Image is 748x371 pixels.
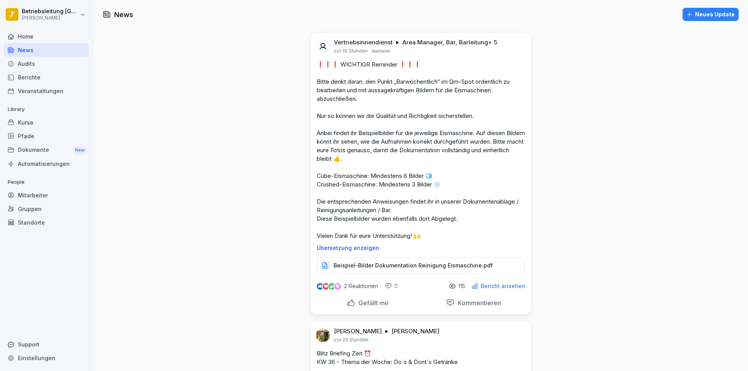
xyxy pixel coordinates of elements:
[22,15,79,21] p: [PERSON_NAME]
[481,283,526,289] p: Bericht ansehen
[402,39,497,46] p: Area Manager, Bar, Barleitung + 5
[455,299,501,307] p: Kommentieren
[686,10,735,19] div: Neues Update
[4,70,89,84] a: Berichte
[317,245,525,251] p: Übersetzung anzeigen
[4,202,89,216] a: Gruppen
[4,351,89,365] a: Einstellungen
[4,176,89,188] p: People
[317,264,525,272] a: Beispiel-Bilder Dokumentation Reinigung Eismaschine.pdf
[317,60,525,240] p: ❗❗❗ WICHTIGR Reminder ❗❗❗ Bitte denkt daran, den Punkt „Barwöchentlich“ im Qm-Spot ordentlich zu ...
[344,283,378,289] p: 2 Reaktionen
[4,103,89,116] p: Library
[4,129,89,143] a: Pfade
[4,43,89,57] a: News
[334,283,341,290] img: inspiring
[385,282,398,290] div: 0
[4,338,89,351] div: Support
[372,48,390,54] p: Bearbeitet
[334,48,368,54] p: vor 19 Stunden
[73,146,86,155] div: New
[323,283,329,289] img: love
[4,143,89,157] a: DokumenteNew
[355,299,389,307] p: Gefällt mir
[4,57,89,70] a: Audits
[334,327,382,335] p: [PERSON_NAME]
[316,328,330,342] img: ahtvx1qdgs31qf7oeejj87mb.png
[683,8,739,21] button: Neues Update
[328,283,335,290] img: celebrate
[392,327,439,335] p: [PERSON_NAME]
[4,157,89,171] a: Automatisierungen
[22,8,79,15] p: Betriebsleitung [GEOGRAPHIC_DATA]
[333,262,493,269] p: Beispiel-Bilder Dokumentation Reinigung Eismaschine.pdf
[458,283,465,289] p: 115
[4,143,89,157] div: Dokumente
[4,84,89,98] a: Veranstaltungen
[334,39,393,46] p: Vertriebsinnendienst
[114,9,133,20] h1: News
[317,283,323,289] img: like
[4,188,89,202] a: Mitarbeiter
[4,216,89,229] a: Standorte
[334,337,369,343] p: vor 20 Stunden
[4,30,89,43] a: Home
[317,349,525,366] p: Blitz Briefing Zeit ⏰ KW 36 - Thema der Woche: Do´s & Dont´s Getränke
[4,116,89,129] a: Kurse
